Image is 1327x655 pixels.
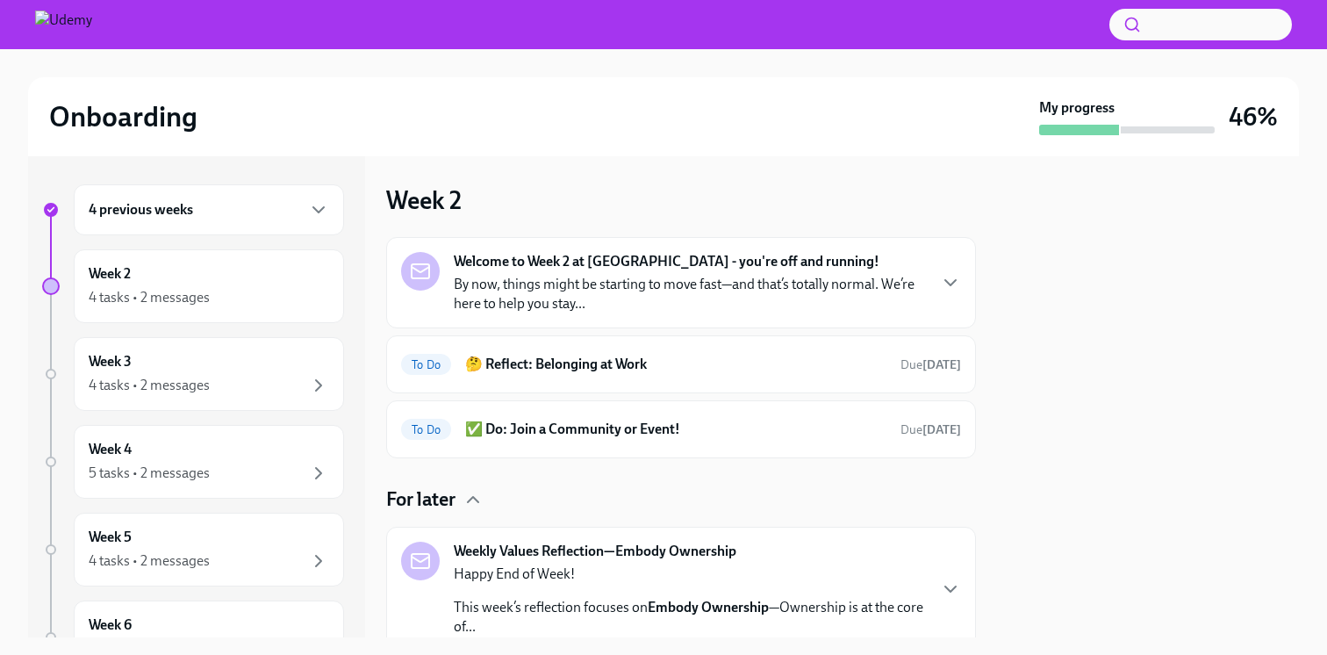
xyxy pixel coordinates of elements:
div: For later [386,486,976,513]
p: This week’s reflection focuses on —Ownership is at the core of... [454,598,926,637]
p: By now, things might be starting to move fast—and that’s totally normal. We’re here to help you s... [454,275,926,313]
div: 4 previous weeks [74,184,344,235]
h6: Week 2 [89,264,131,284]
h6: 4 previous weeks [89,200,193,220]
a: Week 45 tasks • 2 messages [42,425,344,499]
div: 5 tasks • 2 messages [89,464,210,483]
strong: [DATE] [922,422,961,437]
a: Week 54 tasks • 2 messages [42,513,344,587]
h6: Week 6 [89,615,132,635]
div: 4 tasks • 2 messages [89,288,210,307]
strong: Embody Ownership [648,599,769,615]
p: Happy End of Week! [454,565,926,584]
a: Week 34 tasks • 2 messages [42,337,344,411]
span: August 23rd, 2025 10:00 [900,356,961,373]
h6: 🤔 Reflect: Belonging at Work [465,355,886,374]
a: To Do🤔 Reflect: Belonging at WorkDue[DATE] [401,350,961,378]
span: To Do [401,423,451,436]
span: August 23rd, 2025 10:00 [900,421,961,438]
span: Due [900,357,961,372]
div: 4 tasks • 2 messages [89,376,210,395]
strong: Welcome to Week 2 at [GEOGRAPHIC_DATA] - you're off and running! [454,252,879,271]
h6: Week 4 [89,440,132,459]
img: Udemy [35,11,92,39]
strong: Weekly Values Reflection—Embody Ownership [454,542,736,561]
strong: My progress [1039,98,1115,118]
a: Week 24 tasks • 2 messages [42,249,344,323]
h4: For later [386,486,455,513]
div: 4 tasks • 2 messages [89,551,210,571]
h6: ✅ Do: Join a Community or Event! [465,420,886,439]
span: Due [900,422,961,437]
span: To Do [401,358,451,371]
a: To Do✅ Do: Join a Community or Event!Due[DATE] [401,415,961,443]
h6: Week 5 [89,528,132,547]
h3: Week 2 [386,184,462,216]
h6: Week 3 [89,352,132,371]
h3: 46% [1229,101,1278,133]
strong: [DATE] [922,357,961,372]
h2: Onboarding [49,99,197,134]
